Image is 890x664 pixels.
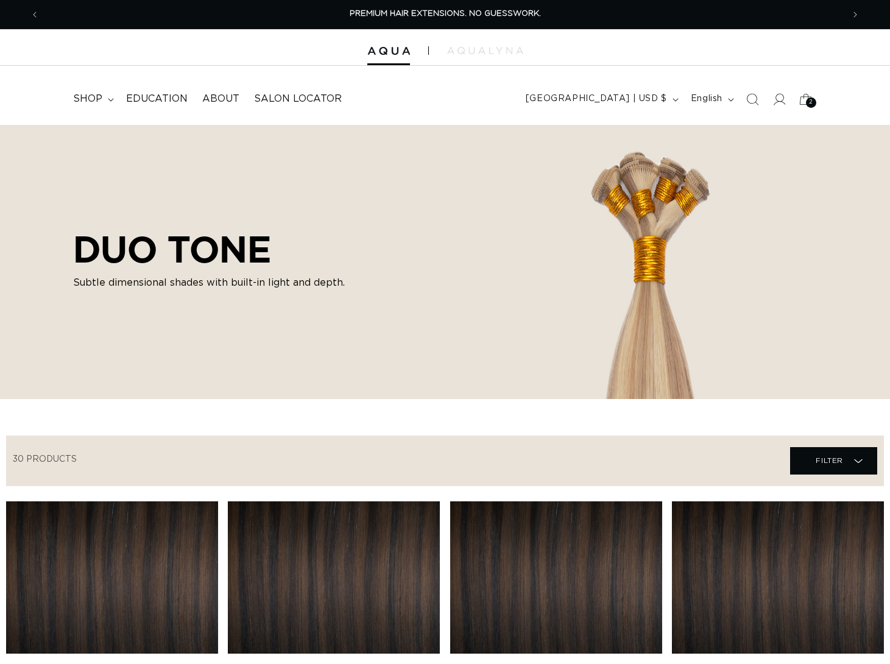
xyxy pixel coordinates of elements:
[350,10,541,18] span: PREMIUM HAIR EXTENSIONS. NO GUESSWORK.
[13,455,77,464] span: 30 products
[202,93,239,105] span: About
[119,85,195,113] a: Education
[73,228,347,270] h2: DUO TONE
[447,47,523,54] img: aqualyna.com
[21,3,48,26] button: Previous announcement
[526,93,667,105] span: [GEOGRAPHIC_DATA] | USD $
[126,93,188,105] span: Education
[73,275,347,290] p: Subtle dimensional shades with built-in light and depth.
[790,447,877,475] summary: Filter
[683,88,739,111] button: English
[816,449,843,472] span: Filter
[842,3,869,26] button: Next announcement
[254,93,342,105] span: Salon Locator
[367,47,410,55] img: Aqua Hair Extensions
[518,88,683,111] button: [GEOGRAPHIC_DATA] | USD $
[73,93,102,105] span: shop
[247,85,349,113] a: Salon Locator
[66,85,119,113] summary: shop
[739,86,766,113] summary: Search
[195,85,247,113] a: About
[691,93,722,105] span: English
[809,97,813,108] span: 2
